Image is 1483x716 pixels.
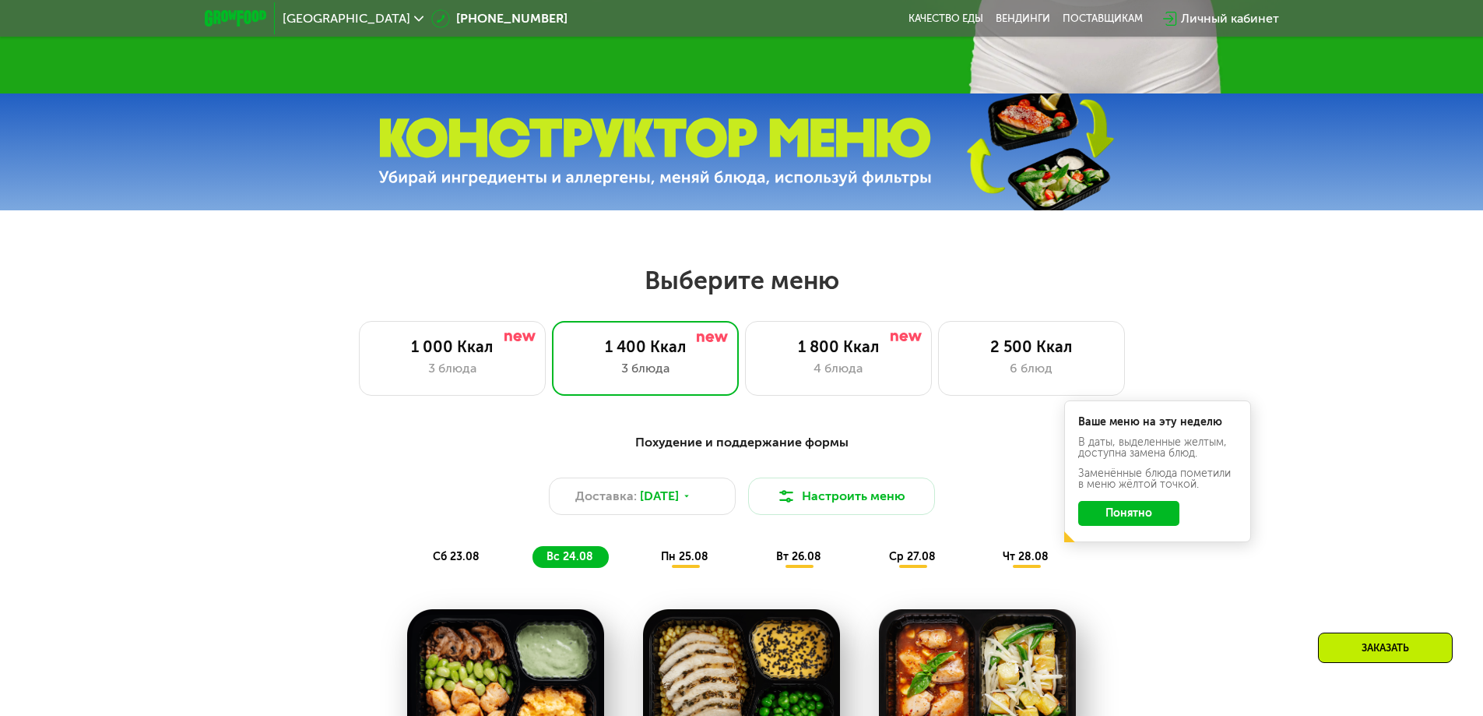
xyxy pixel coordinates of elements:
[1318,633,1453,663] div: Заказать
[568,337,722,356] div: 1 400 Ккал
[954,337,1109,356] div: 2 500 Ккал
[1003,550,1049,563] span: чт 28.08
[568,359,722,378] div: 3 блюда
[375,359,529,378] div: 3 блюда
[431,9,568,28] a: [PHONE_NUMBER]
[954,359,1109,378] div: 6 блюд
[640,487,679,506] span: [DATE]
[1181,9,1279,28] div: Личный кабинет
[1078,468,1237,490] div: Заменённые блюда пометили в меню жёлтой точкой.
[1078,501,1179,526] button: Понятно
[748,478,935,515] button: Настроить меню
[50,265,1433,296] h2: Выберите меню
[996,12,1050,25] a: Вендинги
[575,487,637,506] span: Доставка:
[433,550,480,563] span: сб 23.08
[908,12,983,25] a: Качество еды
[761,337,915,356] div: 1 800 Ккал
[546,550,593,563] span: вс 24.08
[776,550,821,563] span: вт 26.08
[281,433,1203,453] div: Похудение и поддержание формы
[889,550,936,563] span: ср 27.08
[1078,417,1237,428] div: Ваше меню на эту неделю
[1063,12,1143,25] div: поставщикам
[283,12,410,25] span: [GEOGRAPHIC_DATA]
[1078,437,1237,459] div: В даты, выделенные желтым, доступна замена блюд.
[761,359,915,378] div: 4 блюда
[375,337,529,356] div: 1 000 Ккал
[661,550,708,563] span: пн 25.08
